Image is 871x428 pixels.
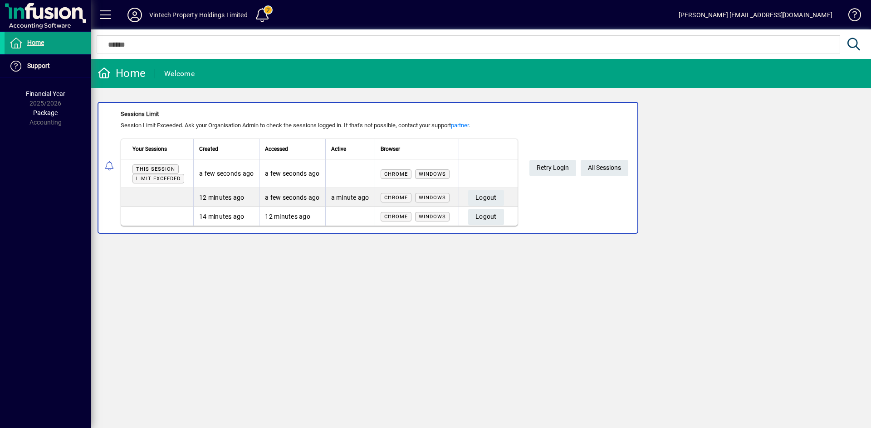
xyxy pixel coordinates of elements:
[5,55,91,77] a: Support
[537,160,569,175] span: Retry Login
[842,2,860,31] a: Knowledge Base
[91,102,871,234] app-alert-notification-menu-item: Sessions Limit
[120,7,149,23] button: Profile
[121,121,518,130] div: Session Limit Exceeded. Ask your Organisation Admin to check the sessions logged in. If that's no...
[384,171,408,177] span: Chrome
[193,207,259,226] td: 14 minutes ago
[679,8,832,22] div: [PERSON_NAME] [EMAIL_ADDRESS][DOMAIN_NAME]
[193,188,259,207] td: 12 minutes ago
[384,195,408,201] span: Chrome
[265,144,288,154] span: Accessed
[149,8,248,22] div: Vintech Property Holdings Limited
[259,159,325,188] td: a few seconds ago
[259,188,325,207] td: a few seconds ago
[33,109,58,116] span: Package
[475,209,497,224] span: Logout
[26,90,65,97] span: Financial Year
[475,190,497,205] span: Logout
[588,160,621,175] span: All Sessions
[468,190,504,206] button: Logout
[199,144,218,154] span: Created
[164,67,195,81] div: Welcome
[121,110,518,119] div: Sessions Limit
[27,39,44,46] span: Home
[325,188,375,207] td: a minute ago
[27,62,50,69] span: Support
[136,176,181,182] span: Limit exceeded
[468,209,504,225] button: Logout
[259,207,325,226] td: 12 minutes ago
[419,195,446,201] span: Windows
[419,171,446,177] span: Windows
[331,144,346,154] span: Active
[193,159,259,188] td: a few seconds ago
[136,166,175,172] span: This session
[132,144,167,154] span: Your Sessions
[384,214,408,220] span: Chrome
[381,144,400,154] span: Browser
[419,214,446,220] span: Windows
[581,160,628,176] a: All Sessions
[98,66,146,81] div: Home
[529,160,576,176] button: Retry Login
[451,122,469,129] a: partner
